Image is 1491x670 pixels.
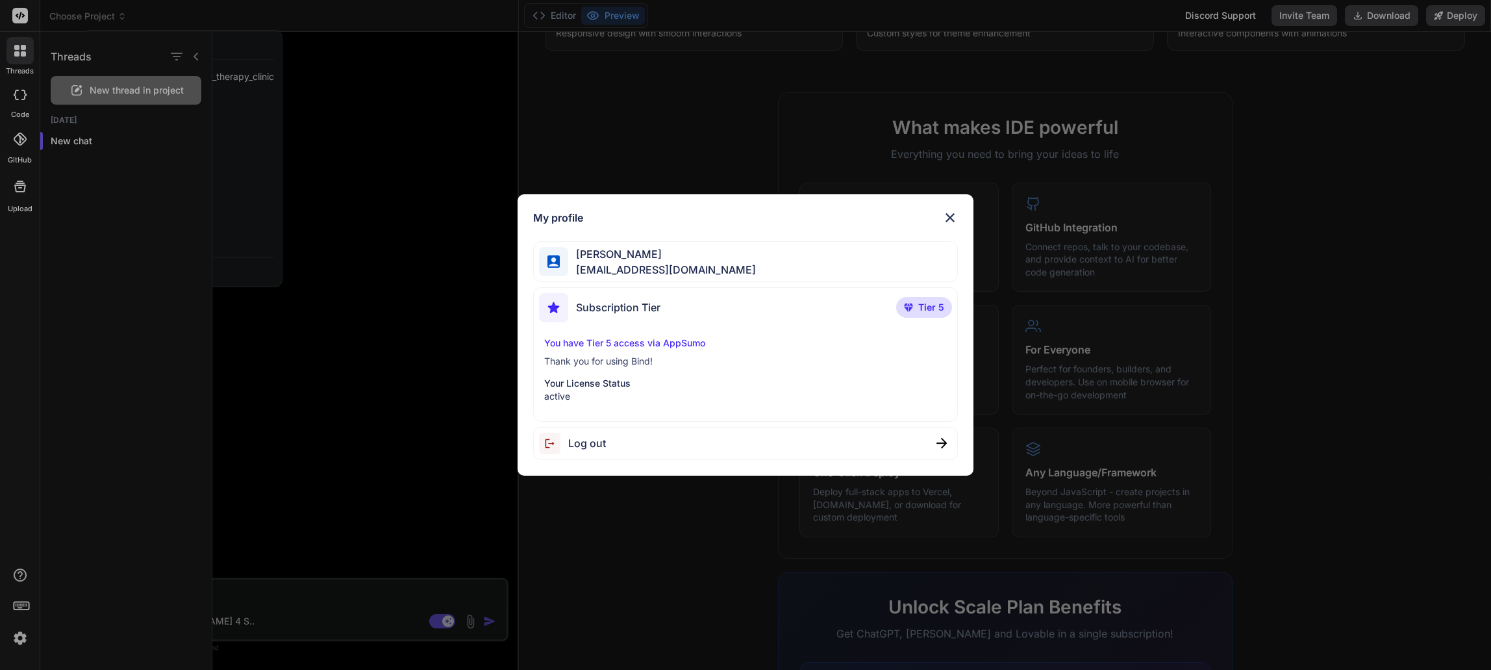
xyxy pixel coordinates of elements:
img: subscription [539,293,568,322]
img: close [942,210,958,225]
img: premium [904,303,913,311]
img: close [936,438,947,448]
span: Tier 5 [918,301,944,314]
span: [PERSON_NAME] [568,246,756,262]
p: Your License Status [544,377,947,390]
span: Log out [568,435,606,451]
p: active [544,390,947,403]
h1: My profile [533,210,583,225]
p: Thank you for using Bind! [544,355,947,368]
span: [EMAIL_ADDRESS][DOMAIN_NAME] [568,262,756,277]
span: Subscription Tier [576,300,660,315]
p: You have Tier 5 access via AppSumo [544,337,947,350]
img: logout [539,433,568,454]
img: profile [547,255,560,268]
